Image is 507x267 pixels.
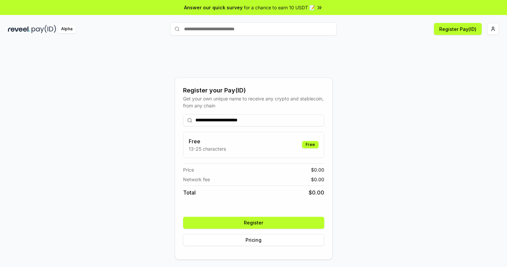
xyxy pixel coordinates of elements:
[183,95,324,109] div: Get your own unique name to receive any crypto and stablecoin, from any chain
[309,189,324,197] span: $ 0.00
[57,25,76,33] div: Alpha
[183,166,194,173] span: Price
[8,25,30,33] img: reveel_dark
[434,23,482,35] button: Register Pay(ID)
[189,137,226,145] h3: Free
[183,86,324,95] div: Register your Pay(ID)
[311,176,324,183] span: $ 0.00
[189,145,226,152] p: 13-25 characters
[311,166,324,173] span: $ 0.00
[183,176,210,183] span: Network fee
[183,217,324,229] button: Register
[184,4,243,11] span: Answer our quick survey
[183,234,324,246] button: Pricing
[183,189,196,197] span: Total
[244,4,315,11] span: for a chance to earn 10 USDT 📝
[302,141,319,148] div: Free
[32,25,56,33] img: pay_id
